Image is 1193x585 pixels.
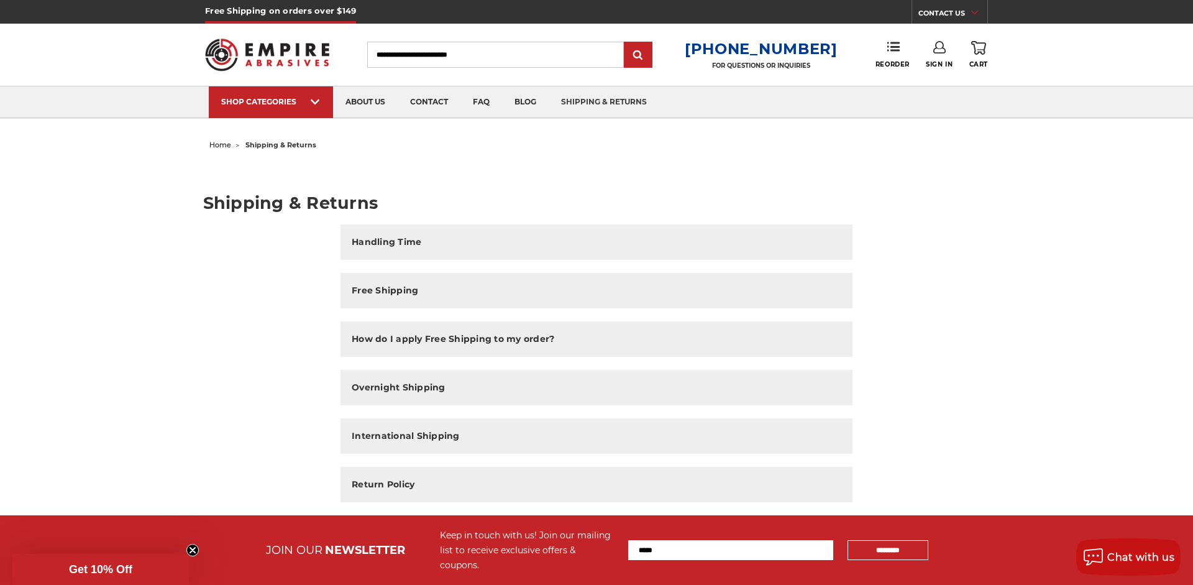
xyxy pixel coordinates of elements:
[12,554,189,585] div: Get 10% OffClose teaser
[203,195,990,211] h1: Shipping & Returns
[341,370,852,405] button: Overnight Shipping
[69,563,132,576] span: Get 10% Off
[333,86,398,118] a: about us
[460,86,502,118] a: faq
[352,381,446,394] h2: Overnight Shipping
[341,467,852,502] button: Return Policy
[440,528,616,573] div: Keep in touch with us! Join our mailing list to receive exclusive offers & coupons.
[325,543,405,557] span: NEWSLETTER
[352,430,460,443] h2: International Shipping
[341,224,852,260] button: Handling Time
[266,543,322,557] span: JOIN OUR
[352,236,421,249] h2: Handling Time
[221,97,321,106] div: SHOP CATEGORIES
[1107,551,1174,563] span: Chat with us
[186,544,199,556] button: Close teaser
[918,6,987,24] a: CONTACT US
[685,40,838,58] a: [PHONE_NUMBER]
[341,418,852,454] button: International Shipping
[875,60,910,68] span: Reorder
[1076,538,1181,576] button: Chat with us
[626,43,651,68] input: Submit
[502,86,549,118] a: blog
[398,86,460,118] a: contact
[245,140,316,149] span: shipping & returns
[205,30,329,79] img: Empire Abrasives
[341,273,852,308] button: Free Shipping
[926,60,953,68] span: Sign In
[352,333,554,346] h2: How do I apply Free Shipping to my order?
[969,41,988,68] a: Cart
[352,478,414,491] h2: Return Policy
[549,86,659,118] a: shipping & returns
[875,41,910,68] a: Reorder
[685,62,838,70] p: FOR QUESTIONS OR INQUIRIES
[969,60,988,68] span: Cart
[341,321,852,357] button: How do I apply Free Shipping to my order?
[209,140,231,149] a: home
[352,284,418,297] h2: Free Shipping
